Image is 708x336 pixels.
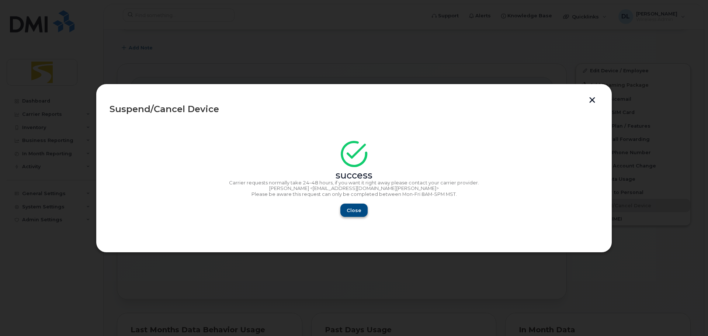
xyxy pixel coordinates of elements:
button: Close [340,204,368,217]
span: Close [347,207,361,214]
p: Please be aware this request can only be completed between Mon-Fri 8AM-5PM MST. [110,191,598,197]
div: Suspend/Cancel Device [110,105,598,114]
p: Carrier requests normally take 24–48 hours, if you want it right away please contact your carrier... [110,180,598,186]
p: [PERSON_NAME] <[EMAIL_ADDRESS][DOMAIN_NAME][PERSON_NAME]> [110,186,598,191]
div: success [110,173,598,179]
